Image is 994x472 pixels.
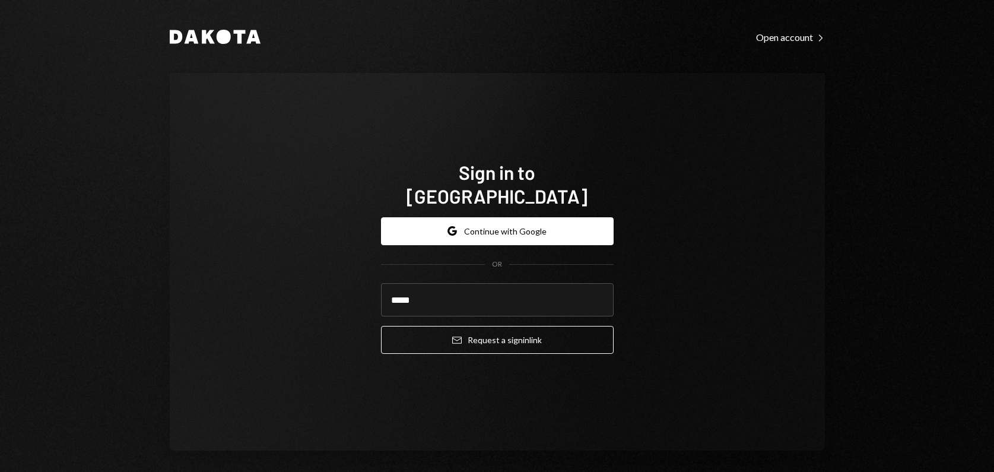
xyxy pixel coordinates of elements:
[756,30,825,43] a: Open account
[756,31,825,43] div: Open account
[381,217,614,245] button: Continue with Google
[492,259,502,270] div: OR
[381,326,614,354] button: Request a signinlink
[381,160,614,208] h1: Sign in to [GEOGRAPHIC_DATA]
